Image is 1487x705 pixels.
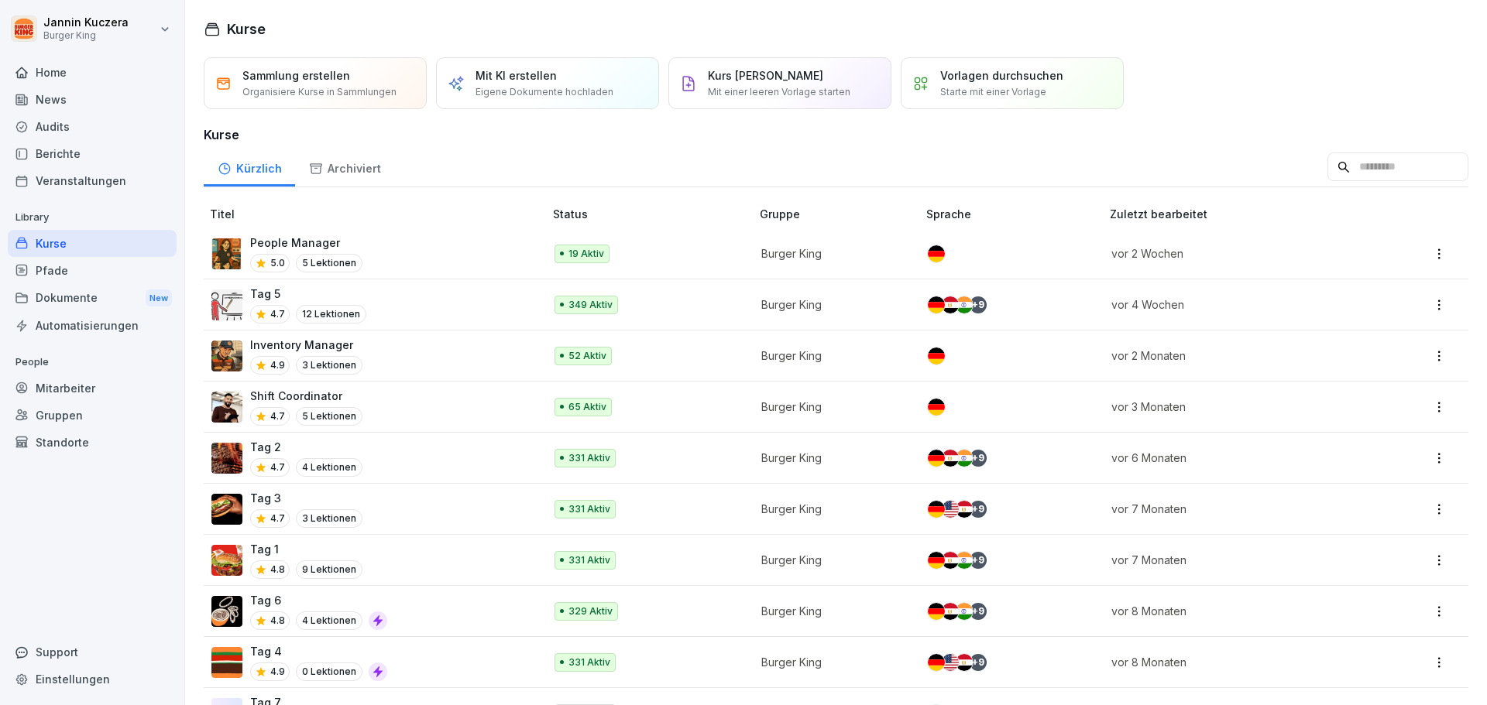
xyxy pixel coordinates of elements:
[970,450,987,467] div: + 9
[568,604,613,618] p: 329 Aktiv
[211,596,242,627] img: rvamvowt7cu6mbuhfsogl0h5.png
[250,234,362,251] p: People Manager
[146,289,172,307] div: New
[928,347,945,364] img: de.svg
[956,296,973,313] img: in.svg
[8,230,177,257] div: Kurse
[296,458,362,477] p: 4 Lektionen
[1111,245,1358,262] p: vor 2 Wochen
[296,611,362,630] p: 4 Lektionen
[476,85,613,99] p: Eigene Dokumente hochladen
[8,113,177,140] a: Audits
[8,638,177,666] div: Support
[1111,603,1358,619] p: vor 8 Monaten
[476,67,557,84] p: Mit KI erstellen
[270,256,285,270] p: 5.0
[568,400,606,414] p: 65 Aktiv
[242,85,397,99] p: Organisiere Kurse in Sammlungen
[211,341,242,371] img: o1h5p6rcnzw0lu1jns37xjxx.png
[8,402,177,429] a: Gruppen
[270,614,285,628] p: 4.8
[211,647,242,678] img: a35kjdk9hf9utqmhbz0ibbvi.png
[1110,206,1377,222] p: Zuletzt bearbeitet
[760,206,920,222] p: Gruppe
[250,541,362,557] p: Tag 1
[761,501,901,517] p: Burger King
[296,662,362,681] p: 0 Lektionen
[270,665,285,679] p: 4.9
[928,603,945,620] img: de.svg
[250,439,362,455] p: Tag 2
[250,286,366,302] p: Tag 5
[761,654,901,670] p: Burger King
[708,67,823,84] p: Kurs [PERSON_NAME]
[942,603,959,620] img: eg.svg
[956,501,973,518] img: eg.svg
[942,654,959,671] img: us.svg
[1111,296,1358,313] p: vor 4 Wochen
[1111,347,1358,364] p: vor 2 Monaten
[270,512,285,525] p: 4.7
[210,206,547,222] p: Titel
[250,388,362,404] p: Shift Coordinator
[1111,501,1358,517] p: vor 7 Monaten
[8,375,177,402] a: Mitarbeiter
[1111,654,1358,670] p: vor 8 Monaten
[211,289,242,320] img: vy1vuzxsdwx3e5y1d1ft51l0.png
[761,399,901,415] p: Burger King
[928,501,945,518] img: de.svg
[761,603,901,619] p: Burger King
[970,501,987,518] div: + 9
[8,167,177,194] a: Veranstaltungen
[970,603,987,620] div: + 9
[1111,552,1358,568] p: vor 7 Monaten
[8,666,177,693] a: Einstellungen
[568,553,610,567] p: 331 Aktiv
[296,305,366,323] p: 12 Lektionen
[296,509,362,528] p: 3 Lektionen
[270,307,285,321] p: 4.7
[8,429,177,456] a: Standorte
[43,16,129,29] p: Jannin Kuczera
[8,140,177,167] a: Berichte
[270,358,285,372] p: 4.9
[761,450,901,466] p: Burger King
[295,147,394,187] a: Archiviert
[211,545,242,576] img: kxzo5hlrfunza98hyv09v55a.png
[242,67,350,84] p: Sammlung erstellen
[8,59,177,86] a: Home
[8,350,177,375] p: People
[761,245,901,262] p: Burger King
[250,643,387,659] p: Tag 4
[8,257,177,284] a: Pfade
[211,443,242,474] img: hzkj8u8nkg09zk50ub0d0otk.png
[761,296,901,313] p: Burger King
[553,206,754,222] p: Status
[250,592,387,608] p: Tag 6
[928,296,945,313] img: de.svg
[43,30,129,41] p: Burger King
[8,86,177,113] a: News
[204,147,295,187] a: Kürzlich
[928,399,945,416] img: de.svg
[1111,450,1358,466] p: vor 6 Monaten
[940,67,1063,84] p: Vorlagen durchsuchen
[8,284,177,313] a: DokumenteNew
[296,254,362,272] p: 5 Lektionen
[708,85,850,99] p: Mit einer leeren Vorlage starten
[296,356,362,375] p: 3 Lektionen
[568,451,610,465] p: 331 Aktiv
[568,502,610,516] p: 331 Aktiv
[928,654,945,671] img: de.svg
[940,85,1046,99] p: Starte mit einer Vorlage
[204,125,1468,144] h3: Kurse
[270,563,285,577] p: 4.8
[970,654,987,671] div: + 9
